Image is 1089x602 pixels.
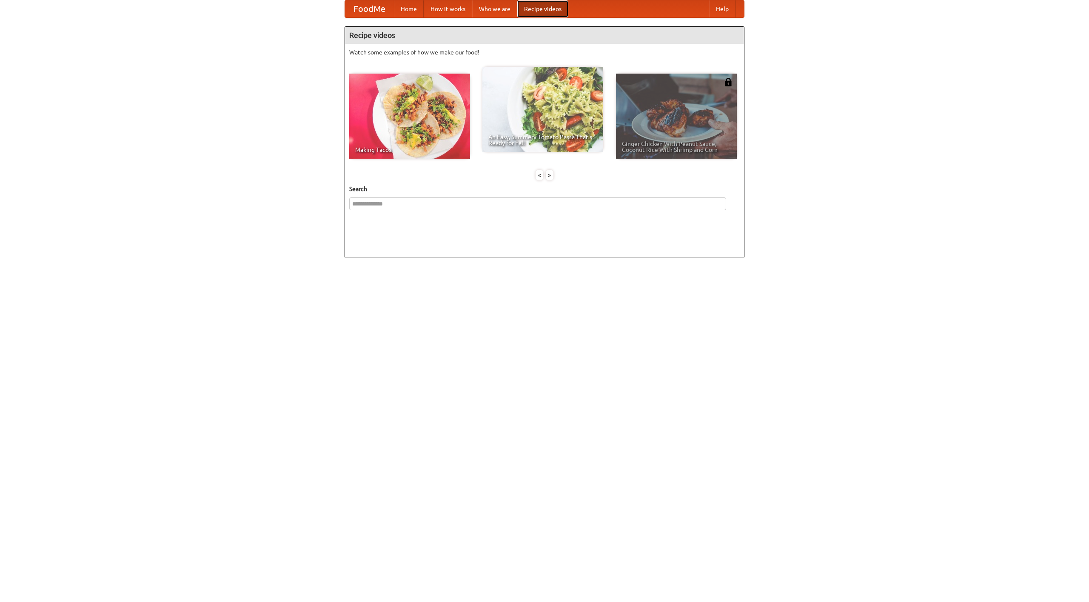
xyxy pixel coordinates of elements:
div: » [546,170,553,180]
h4: Recipe videos [345,27,744,44]
a: Who we are [472,0,517,17]
a: How it works [424,0,472,17]
div: « [536,170,543,180]
a: Home [394,0,424,17]
a: An Easy, Summery Tomato Pasta That's Ready for Fall [482,67,603,152]
a: Help [709,0,736,17]
h5: Search [349,185,740,193]
a: Recipe videos [517,0,568,17]
a: Making Tacos [349,74,470,159]
span: An Easy, Summery Tomato Pasta That's Ready for Fall [488,134,597,146]
p: Watch some examples of how we make our food! [349,48,740,57]
a: FoodMe [345,0,394,17]
img: 483408.png [724,78,733,86]
span: Making Tacos [355,147,464,153]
